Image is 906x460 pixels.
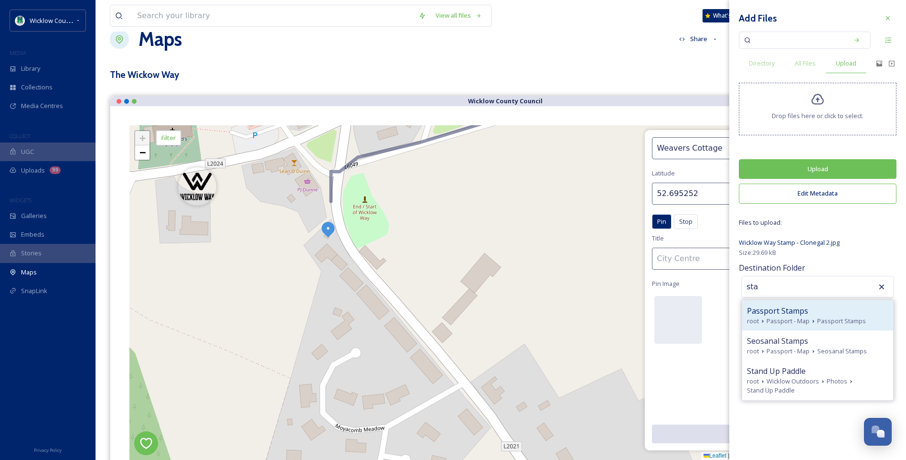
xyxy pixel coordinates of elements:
span: Stop [679,217,693,226]
span: root [747,377,759,386]
span: Privacy Policy [34,447,62,453]
span: Stories [21,249,42,258]
strong: Wicklow County Council [468,97,543,105]
input: 53.0089 [652,183,751,205]
span: Size: 29.69 kB [739,248,776,257]
span: Seosanal Stamps [747,335,808,347]
span: Uploads [21,166,45,175]
button: Upload [739,159,896,179]
span: Destination Folder [739,262,896,274]
span: Photos [827,377,847,386]
span: Passport - Map [767,347,810,356]
img: Marker [178,167,216,206]
span: Collections [21,83,53,92]
span: Wicklow County Council [30,16,97,25]
div: 99 [50,166,61,174]
span: + [139,132,146,144]
h3: The Wickow Way [110,68,892,82]
span: Stand Up Paddle [747,365,806,377]
span: | [728,452,729,459]
span: Galleries [21,211,47,220]
button: Add Pin [652,425,861,443]
span: Pin Image [652,279,680,288]
input: City Centre [652,248,861,270]
span: Passport - Map [767,317,810,326]
span: COLLECT [10,132,30,140]
div: Filter [156,130,181,146]
a: Leaflet [703,452,726,459]
a: Zoom in [135,131,149,145]
span: root [747,317,759,326]
span: Maps [21,268,37,277]
span: Wicklow Outdoors [767,377,819,386]
span: root [747,347,759,356]
img: Marker [320,220,337,238]
span: WIDGETS [10,197,32,204]
span: Stand Up Paddle [747,386,795,395]
button: Edit Metadata [739,184,896,203]
span: UGC [21,147,34,156]
span: Seosanal Stamps [817,347,867,356]
span: Pin [657,217,666,226]
span: Title [652,234,664,243]
a: Privacy Policy [34,444,62,455]
a: Maps [139,25,182,54]
span: Wicklow Way Stamp - Clonegal 2.jpg [739,238,840,247]
div: Map Courtesy of © contributors [701,452,872,460]
span: Media Centres [21,101,63,110]
span: Passport Stamps [817,317,866,326]
a: What's New [703,9,750,22]
span: − [139,146,146,158]
button: Open Chat [864,418,892,446]
span: SnapLink [21,286,47,296]
input: Search your library [132,5,414,26]
span: MEDIA [10,49,26,56]
button: Customise [727,30,790,48]
img: download%20(9).png [15,16,25,25]
a: Zoom out [135,145,149,160]
span: Files to upload: [739,218,896,227]
a: View all files [431,6,487,25]
span: Passport Stamps [747,305,808,317]
span: Latitude [652,169,675,178]
button: Share [674,30,723,48]
input: Search for a folder [742,276,847,297]
span: Library [21,64,40,73]
input: Address Search [652,137,834,159]
span: Embeds [21,230,44,239]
